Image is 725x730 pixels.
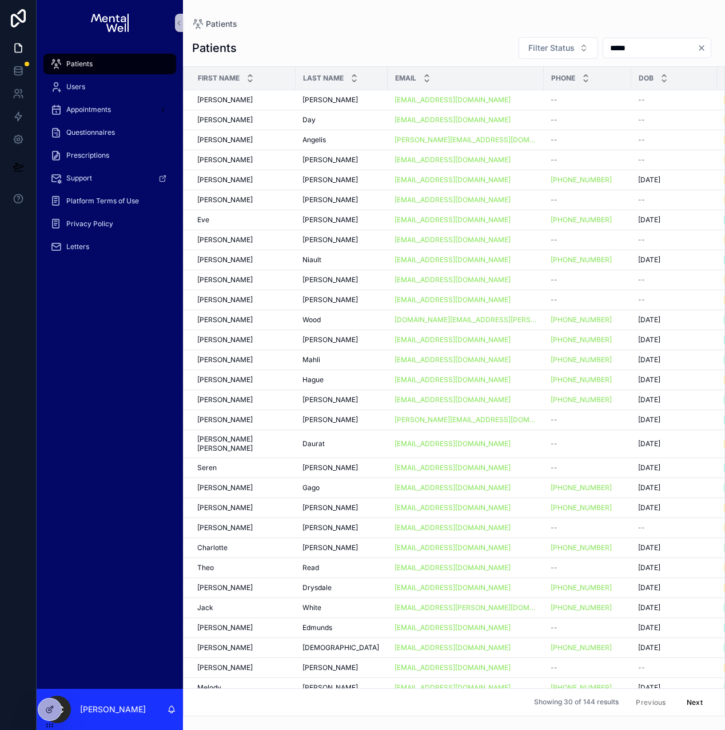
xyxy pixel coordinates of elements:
a: [PERSON_NAME] [302,503,381,512]
a: [PERSON_NAME] [302,523,381,532]
a: [EMAIL_ADDRESS][DOMAIN_NAME] [395,375,511,384]
a: [EMAIL_ADDRESS][DOMAIN_NAME] [395,583,537,592]
a: Eve [197,215,289,224]
a: [PERSON_NAME] [302,295,381,304]
span: [DEMOGRAPHIC_DATA] [302,643,379,652]
span: Privacy Policy [66,219,113,228]
span: [PERSON_NAME] [197,275,253,284]
a: [PERSON_NAME] [302,195,381,204]
a: [PHONE_NUMBER] [551,375,612,384]
a: [PERSON_NAME] [197,95,289,105]
a: [PERSON_NAME] [302,155,381,165]
a: [PHONE_NUMBER] [551,503,624,512]
span: [DATE] [638,543,660,552]
a: [EMAIL_ADDRESS][PERSON_NAME][DOMAIN_NAME] [395,603,537,612]
span: [PERSON_NAME] [197,115,253,125]
a: [PERSON_NAME] [302,415,381,424]
a: -- [638,95,710,105]
a: [PERSON_NAME] [197,583,289,592]
a: Read [302,563,381,572]
a: [EMAIL_ADDRESS][DOMAIN_NAME] [395,155,537,165]
a: [EMAIL_ADDRESS][DOMAIN_NAME] [395,195,511,204]
a: [DATE] [638,623,710,632]
a: [EMAIL_ADDRESS][DOMAIN_NAME] [395,523,511,532]
a: [EMAIL_ADDRESS][DOMAIN_NAME] [395,155,511,165]
span: Read [302,563,319,572]
span: Theo [197,563,214,572]
span: -- [638,115,645,125]
a: Hague [302,375,381,384]
a: -- [638,135,710,145]
a: -- [551,563,624,572]
span: [PERSON_NAME] [197,483,253,492]
span: -- [638,523,645,532]
a: [DATE] [638,503,710,512]
button: Select Button [519,37,598,59]
a: [PERSON_NAME] [302,335,381,344]
a: [PERSON_NAME] [302,95,381,105]
a: [EMAIL_ADDRESS][DOMAIN_NAME] [395,503,537,512]
span: [PERSON_NAME] [197,95,253,105]
a: [EMAIL_ADDRESS][DOMAIN_NAME] [395,355,537,364]
span: Platform Terms of Use [66,196,139,206]
a: [EMAIL_ADDRESS][DOMAIN_NAME] [395,623,511,632]
a: [PERSON_NAME] [197,395,289,404]
a: [EMAIL_ADDRESS][DOMAIN_NAME] [395,623,537,632]
a: [PERSON_NAME] [PERSON_NAME] [197,435,289,453]
a: -- [638,195,710,204]
a: [DATE] [638,463,710,472]
a: Prescriptions [43,145,176,166]
a: [PHONE_NUMBER] [551,395,624,404]
a: [PERSON_NAME] [302,463,381,472]
span: [PERSON_NAME] [197,135,253,145]
span: Questionnaires [66,128,115,137]
span: -- [551,295,557,304]
a: Theo [197,563,289,572]
span: Users [66,82,85,91]
span: [DATE] [638,315,660,324]
span: [DATE] [638,355,660,364]
span: [DATE] [638,623,660,632]
span: [PERSON_NAME] [302,523,358,532]
span: Appointments [66,105,111,114]
a: Platform Terms of Use [43,191,176,211]
span: [DATE] [638,563,660,572]
span: [PERSON_NAME] [302,95,358,105]
a: -- [551,135,624,145]
span: Jack [197,603,213,612]
a: -- [638,523,710,532]
a: [DEMOGRAPHIC_DATA] [302,643,381,652]
a: [DOMAIN_NAME][EMAIL_ADDRESS][PERSON_NAME][PERSON_NAME][DOMAIN_NAME] [395,315,537,324]
a: [PERSON_NAME] [302,543,381,552]
a: [EMAIL_ADDRESS][DOMAIN_NAME] [395,483,511,492]
span: [PERSON_NAME] [197,315,253,324]
a: -- [551,295,624,304]
span: [PERSON_NAME] [197,235,253,244]
a: Privacy Policy [43,214,176,234]
a: Patients [43,54,176,74]
a: [PHONE_NUMBER] [551,483,624,492]
a: Daurat [302,439,381,448]
img: App logo [91,14,128,32]
span: -- [551,415,557,424]
a: [PHONE_NUMBER] [551,395,612,404]
a: [PERSON_NAME] [197,355,289,364]
span: -- [638,95,645,105]
a: [PHONE_NUMBER] [551,335,624,344]
a: [PHONE_NUMBER] [551,583,612,592]
a: [PHONE_NUMBER] [551,375,624,384]
span: White [302,603,321,612]
span: [PERSON_NAME] [197,583,253,592]
span: -- [551,275,557,284]
a: -- [551,439,624,448]
a: [DATE] [638,315,710,324]
a: [EMAIL_ADDRESS][DOMAIN_NAME] [395,235,511,244]
a: [EMAIL_ADDRESS][DOMAIN_NAME] [395,463,537,472]
span: -- [551,439,557,448]
a: [EMAIL_ADDRESS][DOMAIN_NAME] [395,175,511,184]
span: [PERSON_NAME] [197,255,253,264]
span: [DATE] [638,335,660,344]
a: [EMAIL_ADDRESS][DOMAIN_NAME] [395,563,511,572]
a: Drysdale [302,583,381,592]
